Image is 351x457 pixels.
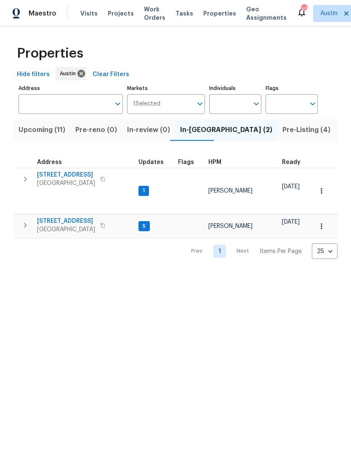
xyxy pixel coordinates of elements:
[203,9,236,18] span: Properties
[144,5,165,22] span: Work Orders
[282,159,300,165] span: Ready
[75,124,117,136] span: Pre-reno (0)
[320,9,338,18] span: Austin
[108,9,134,18] span: Projects
[312,240,338,262] div: 25
[29,9,56,18] span: Maestro
[139,187,148,194] span: 1
[180,124,272,136] span: In-[GEOGRAPHIC_DATA] (2)
[89,67,133,82] button: Clear Filters
[301,5,307,13] div: 30
[112,98,124,110] button: Open
[266,86,318,91] label: Flags
[13,67,53,82] button: Hide filters
[37,171,95,179] span: [STREET_ADDRESS]
[209,86,261,91] label: Individuals
[208,223,253,229] span: [PERSON_NAME]
[80,9,98,18] span: Visits
[250,98,262,110] button: Open
[194,98,206,110] button: Open
[37,159,62,165] span: Address
[260,247,302,256] p: Items Per Page
[175,11,193,16] span: Tasks
[19,124,65,136] span: Upcoming (11)
[37,225,95,234] span: [GEOGRAPHIC_DATA]
[282,124,330,136] span: Pre-Listing (4)
[138,159,164,165] span: Updates
[37,217,95,225] span: [STREET_ADDRESS]
[213,245,226,258] a: Goto page 1
[246,5,287,22] span: Geo Assignments
[17,49,83,58] span: Properties
[282,184,300,190] span: [DATE]
[17,69,50,80] span: Hide filters
[208,188,253,194] span: [PERSON_NAME]
[93,69,129,80] span: Clear Filters
[127,124,170,136] span: In-review (0)
[37,179,95,188] span: [GEOGRAPHIC_DATA]
[139,223,149,230] span: 5
[56,67,87,80] div: Austin
[19,86,123,91] label: Address
[60,69,79,78] span: Austin
[133,100,160,108] span: 1 Selected
[183,243,338,259] nav: Pagination Navigation
[282,159,308,165] div: Earliest renovation start date (first business day after COE or Checkout)
[307,98,319,110] button: Open
[208,159,221,165] span: HPM
[127,86,205,91] label: Markets
[282,219,300,225] span: [DATE]
[178,159,194,165] span: Flags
